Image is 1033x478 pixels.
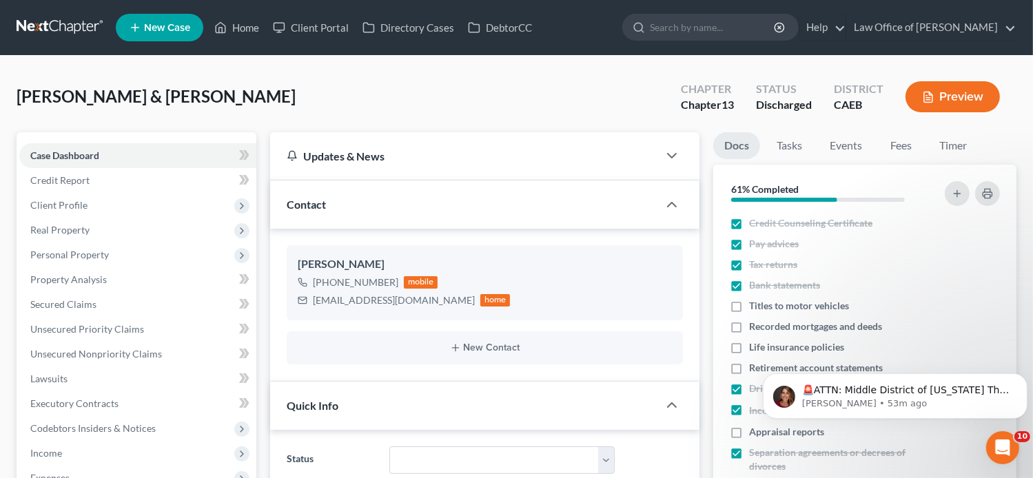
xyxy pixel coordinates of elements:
[266,15,356,40] a: Client Portal
[30,149,99,161] span: Case Dashboard
[749,237,799,251] span: Pay advices
[207,15,266,40] a: Home
[30,348,162,360] span: Unsecured Nonpriority Claims
[313,293,475,307] div: [EMAIL_ADDRESS][DOMAIN_NAME]
[30,224,90,236] span: Real Property
[30,397,119,409] span: Executory Contracts
[287,198,326,211] span: Contact
[749,278,820,292] span: Bank statements
[749,382,906,395] span: Drivers license & social security card
[30,249,109,260] span: Personal Property
[928,132,978,159] a: Timer
[461,15,539,40] a: DebtorCC
[30,199,88,211] span: Client Profile
[834,81,883,97] div: District
[144,23,190,33] span: New Case
[19,168,256,193] a: Credit Report
[287,149,642,163] div: Updates & News
[847,15,1016,40] a: Law Office of [PERSON_NAME]
[756,97,812,113] div: Discharged
[749,258,797,271] span: Tax returns
[749,425,824,439] span: Appraisal reports
[280,446,382,474] label: Status
[650,14,776,40] input: Search by name...
[756,81,812,97] div: Status
[30,422,156,434] span: Codebtors Insiders & Notices
[749,404,832,417] span: Income Documents
[298,342,673,353] button: New Contact
[1014,431,1030,442] span: 10
[19,366,256,391] a: Lawsuits
[19,391,256,416] a: Executory Contracts
[30,174,90,186] span: Credit Report
[30,447,62,459] span: Income
[287,399,338,412] span: Quick Info
[722,98,734,111] span: 13
[19,342,256,366] a: Unsecured Nonpriority Claims
[313,276,398,289] div: [PHONE_NUMBER]
[480,294,511,306] div: home
[834,97,883,113] div: CAEB
[713,132,760,159] a: Docs
[986,431,1019,464] iframe: Intercom live chat
[30,323,144,335] span: Unsecured Priority Claims
[766,132,813,159] a: Tasks
[681,97,734,113] div: Chapter
[749,299,849,313] span: Titles to motor vehicles
[19,317,256,342] a: Unsecured Priority Claims
[749,340,844,354] span: Life insurance policies
[17,86,296,106] span: [PERSON_NAME] & [PERSON_NAME]
[731,183,799,195] strong: 61% Completed
[30,298,96,310] span: Secured Claims
[906,81,1000,112] button: Preview
[819,132,873,159] a: Events
[749,320,882,333] span: Recorded mortgages and deeds
[757,344,1033,441] iframe: Intercom notifications message
[19,267,256,292] a: Property Analysis
[356,15,461,40] a: Directory Cases
[298,256,673,273] div: [PERSON_NAME]
[19,143,256,168] a: Case Dashboard
[799,15,846,40] a: Help
[749,216,872,230] span: Credit Counseling Certificate
[19,292,256,317] a: Secured Claims
[404,276,438,289] div: mobile
[681,81,734,97] div: Chapter
[749,361,883,375] span: Retirement account statements
[30,273,107,285] span: Property Analysis
[30,373,68,384] span: Lawsuits
[749,446,929,473] span: Separation agreements or decrees of divorces
[879,132,923,159] a: Fees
